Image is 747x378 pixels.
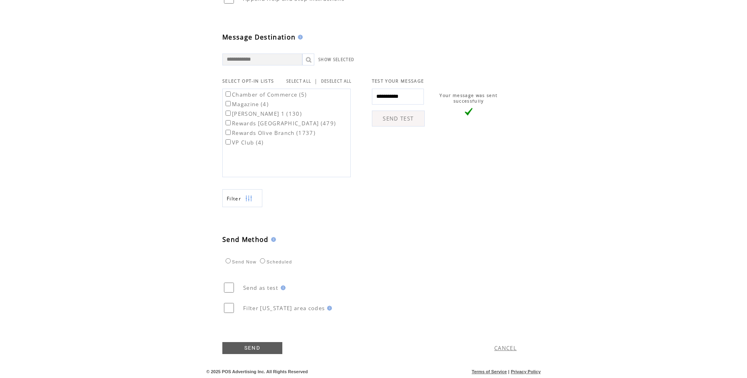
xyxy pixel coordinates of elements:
input: Magazine (4) [226,101,231,106]
label: Scheduled [258,259,292,264]
span: SELECT OPT-IN LISTS [222,78,274,84]
a: Terms of Service [472,369,507,374]
span: © 2025 POS Advertising Inc. All Rights Reserved [206,369,308,374]
span: | [314,77,318,85]
label: VP Club (4) [224,139,264,146]
a: Filter [222,189,262,207]
input: Rewards Olive Branch (1737) [226,130,231,135]
input: [PERSON_NAME] 1 (130) [226,111,231,116]
span: Your message was sent successfully [439,93,497,104]
a: SHOW SELECTED [318,57,354,62]
label: [PERSON_NAME] 1 (130) [224,110,302,117]
span: Message Destination [222,33,296,42]
a: SEND [222,342,282,354]
label: Rewards Olive Branch (1737) [224,129,316,137]
input: Send Now [226,258,231,263]
img: vLarge.png [465,108,473,116]
img: filters.png [245,190,252,208]
a: Privacy Policy [511,369,541,374]
img: help.gif [325,306,332,311]
label: Send Now [224,259,256,264]
a: SELECT ALL [286,79,311,84]
label: Chamber of Commerce (5) [224,91,307,98]
span: Show filters [227,195,241,202]
span: Filter [US_STATE] area codes [243,305,325,312]
label: Rewards [GEOGRAPHIC_DATA] (479) [224,120,336,127]
img: help.gif [296,35,303,40]
input: Scheduled [260,258,265,263]
a: CANCEL [494,344,517,352]
a: SEND TEST [372,111,425,127]
span: TEST YOUR MESSAGE [372,78,424,84]
input: VP Club (4) [226,139,231,144]
input: Chamber of Commerce (5) [226,91,231,97]
span: Send as test [243,284,278,291]
img: help.gif [278,285,286,290]
a: DESELECT ALL [321,79,352,84]
label: Magazine (4) [224,101,269,108]
input: Rewards [GEOGRAPHIC_DATA] (479) [226,120,231,125]
span: | [508,369,509,374]
img: help.gif [269,237,276,242]
span: Send Method [222,235,269,244]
